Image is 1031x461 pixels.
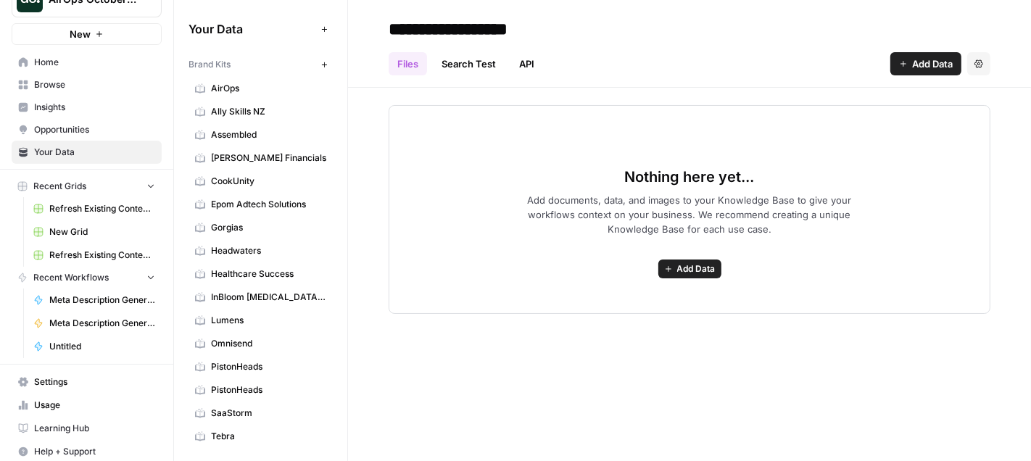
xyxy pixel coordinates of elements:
[433,52,505,75] a: Search Test
[12,417,162,440] a: Learning Hub
[12,73,162,96] a: Browse
[189,425,333,448] a: Tebra
[189,100,333,123] a: Ally Skills NZ
[49,294,155,307] span: Meta Description Generator ( [PERSON_NAME] )
[510,52,543,75] a: API
[33,271,109,284] span: Recent Workflows
[12,370,162,394] a: Settings
[189,216,333,239] a: Gorgias
[504,193,875,236] span: Add documents, data, and images to your Knowledge Base to give your workflows context on your bus...
[211,198,326,211] span: Epom Adtech Solutions
[625,167,755,187] span: Nothing here yet...
[211,291,326,304] span: InBloom [MEDICAL_DATA] Services
[27,220,162,244] a: New Grid
[27,197,162,220] a: Refresh Existing Content (1)
[189,193,333,216] a: Epom Adtech Solutions
[189,123,333,146] a: Assembled
[211,430,326,443] span: Tebra
[211,407,326,420] span: SaaStorm
[189,286,333,309] a: InBloom [MEDICAL_DATA] Services
[34,146,155,159] span: Your Data
[49,317,155,330] span: Meta Description Generator ([PERSON_NAME])
[27,335,162,358] a: Untitled
[189,355,333,378] a: PistonHeads
[189,77,333,100] a: AirOps
[27,244,162,267] a: Refresh Existing Content (2)
[389,52,427,75] a: Files
[12,394,162,417] a: Usage
[34,78,155,91] span: Browse
[658,259,721,278] button: Add Data
[34,422,155,435] span: Learning Hub
[677,262,716,275] span: Add Data
[12,118,162,141] a: Opportunities
[189,309,333,332] a: Lumens
[211,105,326,118] span: Ally Skills NZ
[49,225,155,238] span: New Grid
[49,340,155,353] span: Untitled
[12,23,162,45] button: New
[211,314,326,327] span: Lumens
[189,402,333,425] a: SaaStorm
[189,20,315,38] span: Your Data
[211,82,326,95] span: AirOps
[12,267,162,288] button: Recent Workflows
[34,399,155,412] span: Usage
[12,175,162,197] button: Recent Grids
[34,101,155,114] span: Insights
[12,51,162,74] a: Home
[49,249,155,262] span: Refresh Existing Content (2)
[211,151,326,165] span: [PERSON_NAME] Financials
[189,146,333,170] a: [PERSON_NAME] Financials
[70,27,91,41] span: New
[27,312,162,335] a: Meta Description Generator ([PERSON_NAME])
[33,180,86,193] span: Recent Grids
[34,123,155,136] span: Opportunities
[211,128,326,141] span: Assembled
[890,52,961,75] button: Add Data
[211,360,326,373] span: PistonHeads
[211,244,326,257] span: Headwaters
[34,375,155,389] span: Settings
[189,332,333,355] a: Omnisend
[34,445,155,458] span: Help + Support
[189,262,333,286] a: Healthcare Success
[912,57,953,71] span: Add Data
[211,221,326,234] span: Gorgias
[189,378,333,402] a: PistonHeads
[211,337,326,350] span: Omnisend
[49,202,155,215] span: Refresh Existing Content (1)
[189,170,333,193] a: CookUnity
[34,56,155,69] span: Home
[27,288,162,312] a: Meta Description Generator ( [PERSON_NAME] )
[12,141,162,164] a: Your Data
[189,58,231,71] span: Brand Kits
[12,96,162,119] a: Insights
[211,383,326,396] span: PistonHeads
[211,267,326,281] span: Healthcare Success
[211,175,326,188] span: CookUnity
[189,239,333,262] a: Headwaters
